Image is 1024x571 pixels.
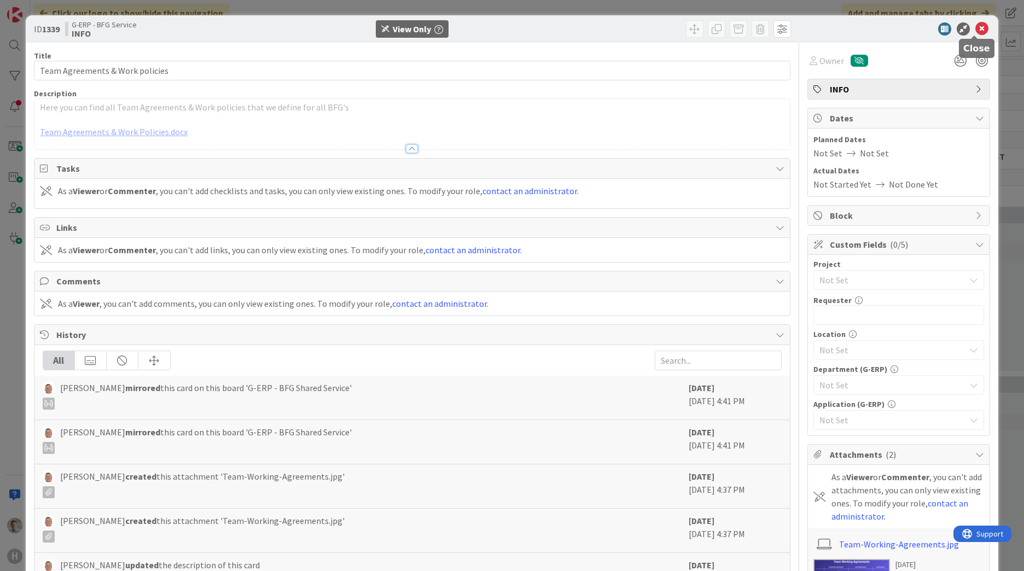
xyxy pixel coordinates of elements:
b: [DATE] [689,560,714,570]
span: Tasks [56,162,770,175]
b: INFO [72,29,137,38]
span: INFO [830,83,970,96]
b: created [125,471,156,482]
div: Department (G-ERP) [813,365,984,373]
span: Custom Fields [830,238,970,251]
div: As a or , you can't add attachments, you can only view existing ones. To modify your role, . [831,470,984,523]
b: [DATE] [689,515,714,526]
b: Commenter [108,244,156,255]
span: [PERSON_NAME] this attachment 'Team-Working-Agreements.jpg' [60,514,345,543]
label: Requester [813,295,852,305]
img: lD [43,471,55,483]
b: Commenter [881,471,929,482]
label: Title [34,51,51,61]
span: [PERSON_NAME] this card on this board 'G-ERP - BFG Shared Service' [60,426,352,454]
span: Planned Dates [813,134,984,145]
span: Not Started Yet [813,178,871,191]
div: [DATE] 4:37 PM [689,514,782,547]
a: Team Agreements & Work Policies.docx [40,126,188,137]
p: Here you can find all Team Agreements & Work policies that we define for all BFG's [40,101,784,114]
b: mirrored [125,382,160,393]
span: Block [830,209,970,222]
div: As a , you can't add comments, you can only view existing ones. To modify your role, . [58,297,488,310]
span: Not Done Yet [889,178,938,191]
img: lD [43,515,55,527]
span: [PERSON_NAME] this attachment 'Team-Working-Agreements.jpg' [60,470,345,498]
span: Owner [819,54,844,67]
span: Attachments [830,448,970,461]
span: Not Set [813,147,842,160]
b: updated [125,560,159,570]
input: type card name here... [34,61,790,80]
span: Support [23,2,50,15]
div: As a or , you can't add checklists and tasks, you can only view existing ones. To modify your rol... [58,184,579,197]
span: Not Set [860,147,889,160]
div: As a or , you can't add links, you can only view existing ones. To modify your role, . [58,243,522,257]
span: Actual Dates [813,165,984,177]
span: ( 2 ) [886,449,896,460]
a: contact an administrator [482,185,577,196]
span: Not Set [819,378,965,392]
img: lD [43,382,55,394]
div: [DATE] 4:41 PM [689,426,782,458]
span: Description [34,89,77,98]
span: G-ERP - BFG Service [72,20,137,29]
div: [DATE] [895,559,955,570]
b: [DATE] [689,382,714,393]
span: History [56,328,770,341]
span: Not Set [819,413,965,427]
b: [DATE] [689,427,714,438]
h5: Close [963,43,990,54]
span: [PERSON_NAME] this card on this board 'G-ERP - BFG Shared Service' [60,381,352,410]
b: Commenter [108,185,156,196]
b: 1339 [42,24,60,34]
a: contact an administrator [426,244,520,255]
a: contact an administrator [392,298,487,309]
b: Viewer [73,298,100,309]
span: Not Set [819,343,965,357]
span: ( 0/5 ) [890,239,908,250]
a: Team-Working-Agreements.jpg [839,538,959,551]
b: Viewer [73,185,100,196]
div: Project [813,260,984,268]
b: [DATE] [689,471,714,482]
input: Search... [655,351,782,370]
span: Links [56,221,770,234]
span: Comments [56,275,770,288]
div: Application (G-ERP) [813,400,984,408]
b: Viewer [846,471,873,482]
span: Dates [830,112,970,125]
div: View Only [393,22,431,36]
b: mirrored [125,427,160,438]
b: created [125,515,156,526]
div: [DATE] 4:37 PM [689,470,782,503]
span: Not Set [819,272,959,288]
div: All [43,351,75,370]
div: [DATE] 4:41 PM [689,381,782,414]
span: ID [34,22,60,36]
div: Location [813,330,984,338]
img: lD [43,427,55,439]
b: Viewer [73,244,100,255]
